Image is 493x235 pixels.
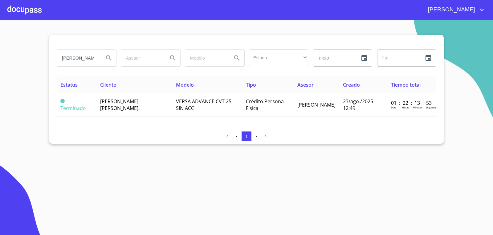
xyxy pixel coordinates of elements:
span: 23/ago./2025 12:49 [343,98,373,112]
p: Dias [391,106,396,109]
p: Segundos [426,106,437,109]
input: search [57,50,99,66]
span: Asesor [297,81,314,88]
span: VERSA ADVANCE CVT 25 SIN ACC [176,98,231,112]
span: [PERSON_NAME] [423,5,478,15]
span: Modelo [176,81,194,88]
span: Tipo [246,81,256,88]
button: Search [101,51,116,65]
span: 1 [245,134,247,139]
span: Crédito Persona Física [246,98,284,112]
span: [PERSON_NAME] [PERSON_NAME] [100,98,138,112]
span: Terminado [60,105,86,112]
button: account of current user [423,5,486,15]
button: 1 [242,131,251,141]
p: Horas [402,106,409,109]
span: Creado [343,81,360,88]
span: Estatus [60,81,78,88]
input: search [185,50,227,66]
span: Tiempo total [391,81,421,88]
span: Terminado [60,99,65,103]
input: search [121,50,163,66]
button: Search [230,51,244,65]
div: ​ [249,49,308,66]
span: Cliente [100,81,116,88]
p: Minutos [413,106,422,109]
button: Search [165,51,180,65]
p: 01 : 22 : 13 : 53 [391,100,433,106]
span: [PERSON_NAME] [297,101,336,108]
